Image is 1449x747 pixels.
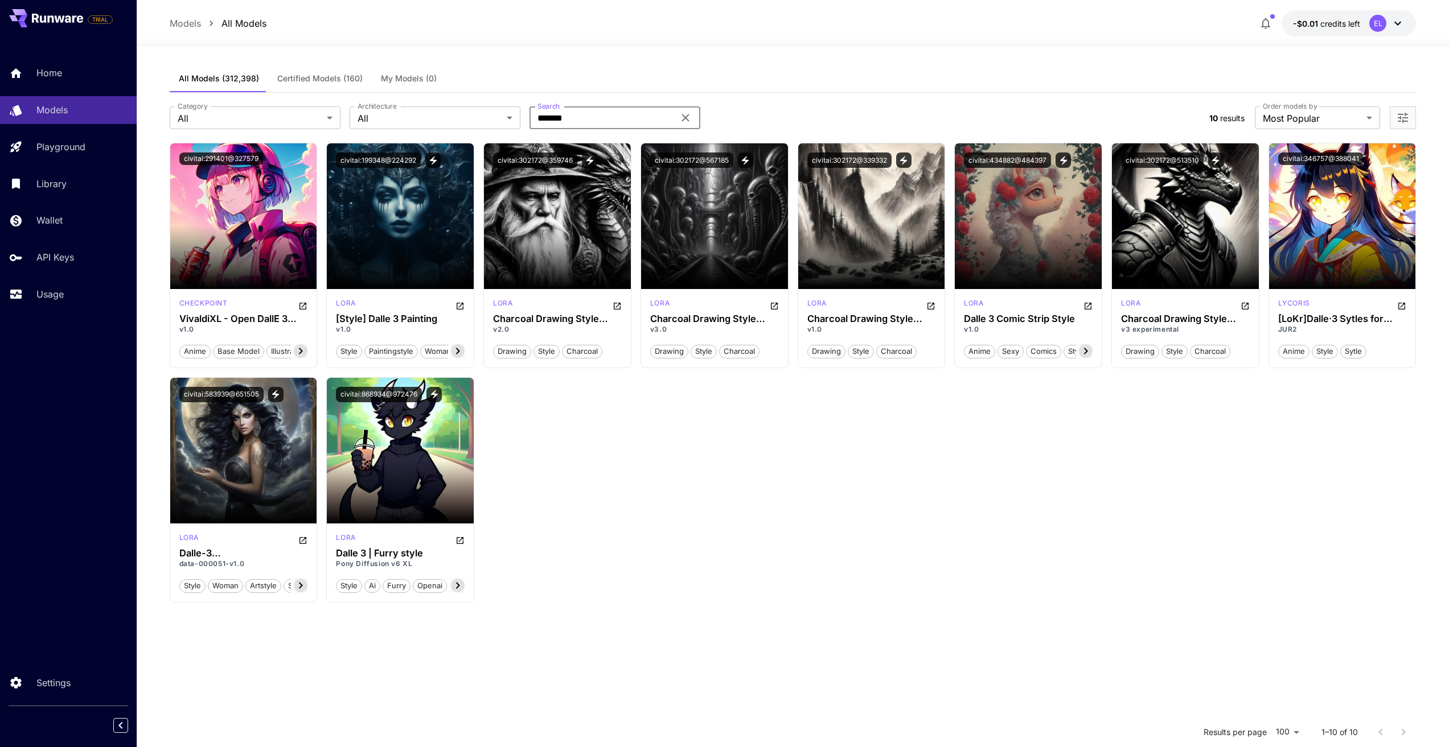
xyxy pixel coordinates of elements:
[179,298,228,312] div: SDXL 1.0
[998,346,1023,357] span: sexy
[358,112,502,125] span: All
[178,112,322,125] span: All
[221,16,266,30] p: All Models
[1122,346,1159,357] span: drawing
[650,344,688,358] button: drawing
[336,533,355,543] p: lora
[1278,324,1407,335] p: JUR2
[494,346,531,357] span: drawing
[179,313,308,324] h3: VivaldiXL - Open DallE 3 Anime Model
[1396,111,1410,125] button: Open more filters
[738,152,753,168] button: View trigger words
[562,344,602,358] button: charcoal
[383,578,411,593] button: furry
[1312,346,1337,357] span: style
[807,313,936,324] h3: Charcoal Drawing Style based on Dalle 3
[180,346,210,357] span: anime
[336,313,465,324] h3: [Style] Dalle 3 Painting
[113,718,128,733] button: Collapse sidebar
[1121,152,1204,168] button: civitai:302172@513510
[179,298,228,308] p: checkpoint
[180,580,205,592] span: style
[336,533,355,546] div: Pony
[876,344,917,358] button: charcoal
[268,387,284,402] button: View trigger words
[1369,15,1386,32] div: EL
[336,152,421,168] button: civitai:199348@224292
[1278,313,1407,324] h3: [LoKr]Dalle·3 Sytles for JRU2
[848,344,874,358] button: style
[1278,344,1310,358] button: anime
[179,387,264,402] button: civitai:583939@651505
[896,152,912,168] button: View trigger words
[650,298,670,312] div: SDXL 1.0
[36,177,67,191] p: Library
[213,344,264,358] button: base model
[284,578,314,593] button: styles
[267,346,311,357] span: illustration
[36,103,68,117] p: Models
[877,346,916,357] span: charcoal
[426,387,442,402] button: View trigger words
[381,73,437,84] span: My Models (0)
[170,16,201,30] a: Models
[1121,298,1140,312] div: SDXL 1.0
[964,298,983,308] p: lora
[807,298,827,312] div: SDXL 1.0
[807,152,892,168] button: civitai:302172@339332
[1293,19,1320,28] span: -$0.01
[1293,18,1360,30] div: -$0.0077
[650,313,779,324] h3: Charcoal Drawing Style based on Dalle 3
[493,152,577,168] button: civitai:302172@359746
[336,324,465,335] p: v1.0
[179,324,308,335] p: v1.0
[336,346,362,357] span: style
[88,15,112,24] span: TRIAL
[807,344,845,358] button: drawing
[36,140,85,154] p: Playground
[808,346,845,357] span: drawing
[122,715,137,736] div: Collapse sidebar
[178,101,208,111] label: Category
[455,533,465,546] button: Open in CivitAI
[336,344,362,358] button: style
[1278,152,1364,165] button: civitai:346757@388041
[1397,298,1406,312] button: Open in CivitAI
[383,580,410,592] span: furry
[245,578,281,593] button: artstyle
[493,298,512,312] div: SDXL 1.0
[493,313,622,324] h3: Charcoal Drawing Style based on Dalle 3
[420,344,455,358] button: woman
[364,578,380,593] button: ai
[1209,113,1218,123] span: 10
[1320,19,1360,28] span: credits left
[650,152,733,168] button: civitai:302172@567185
[650,298,670,308] p: lora
[88,13,113,26] span: Add your payment card to enable full platform functionality.
[284,580,313,592] span: styles
[1191,346,1230,357] span: charcoal
[964,298,983,312] div: Pony
[1263,101,1317,111] label: Order models by
[493,298,512,308] p: lora
[421,346,455,357] span: woman
[964,346,995,357] span: anime
[1064,346,1089,357] span: style
[1241,298,1250,312] button: Open in CivitAI
[1121,313,1250,324] h3: Charcoal Drawing Style based on Dalle 3
[1056,152,1071,168] button: View trigger words
[179,73,259,84] span: All Models (312,398)
[651,346,688,357] span: drawing
[1341,346,1366,357] span: sytle
[36,250,74,264] p: API Keys
[336,578,362,593] button: style
[807,298,827,308] p: lora
[1026,344,1061,358] button: comics
[1263,112,1362,125] span: Most Popular
[336,548,465,559] h3: Dalle 3 | Furry style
